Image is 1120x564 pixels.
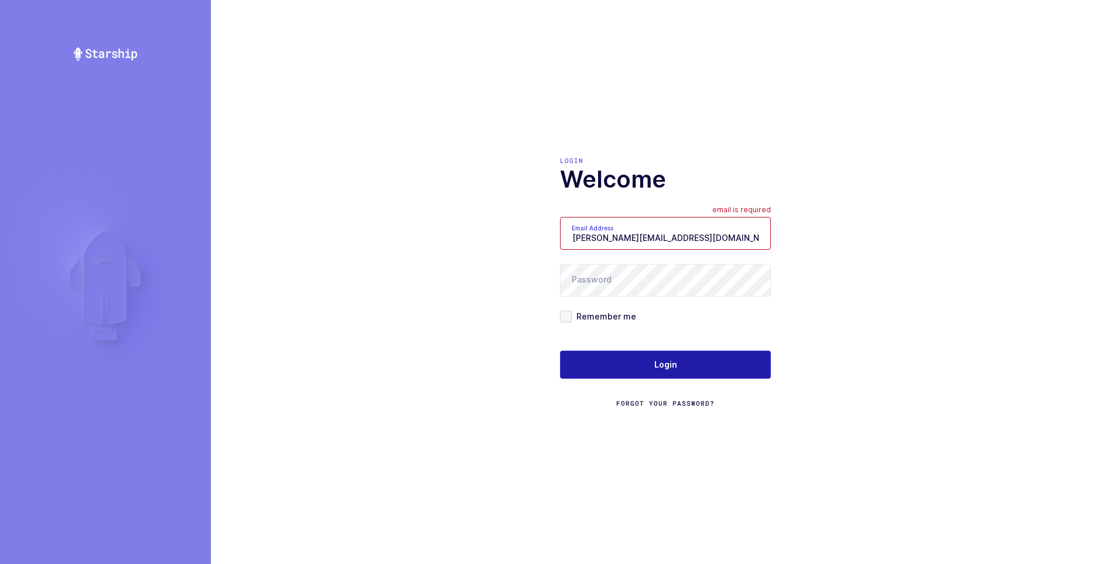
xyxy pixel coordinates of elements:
input: Email Address [560,217,771,250]
img: Starship [73,47,138,61]
input: Password [560,264,771,297]
span: Login [654,359,677,371]
span: Remember me [572,311,636,322]
div: email is required [712,205,771,217]
button: Login [560,351,771,379]
a: Forgot Your Password? [616,399,715,408]
h1: Welcome [560,165,771,193]
div: Login [560,156,771,165]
